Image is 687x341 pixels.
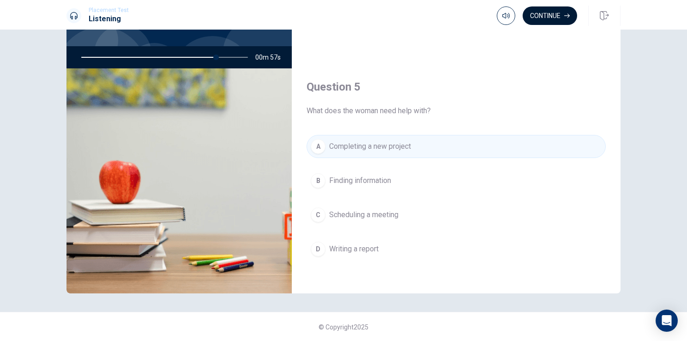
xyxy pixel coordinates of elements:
button: CScheduling a meeting [307,203,606,226]
span: Placement Test [89,7,129,13]
div: B [311,173,325,188]
button: ACompleting a new project [307,135,606,158]
div: Open Intercom Messenger [656,310,678,332]
span: Writing a report [329,244,379,255]
div: A [311,139,325,154]
div: D [311,242,325,256]
span: Completing a new project [329,141,411,152]
span: Scheduling a meeting [329,209,398,220]
button: BFinding information [307,169,606,192]
div: C [311,207,325,222]
img: Asking for Help with a Project [66,68,292,293]
span: © Copyright 2025 [319,323,368,331]
h4: Question 5 [307,79,606,94]
h1: Listening [89,13,129,24]
button: DWriting a report [307,237,606,261]
button: Continue [523,6,577,25]
span: What does the woman need help with? [307,105,606,116]
span: 00m 57s [255,46,288,68]
span: Finding information [329,175,391,186]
